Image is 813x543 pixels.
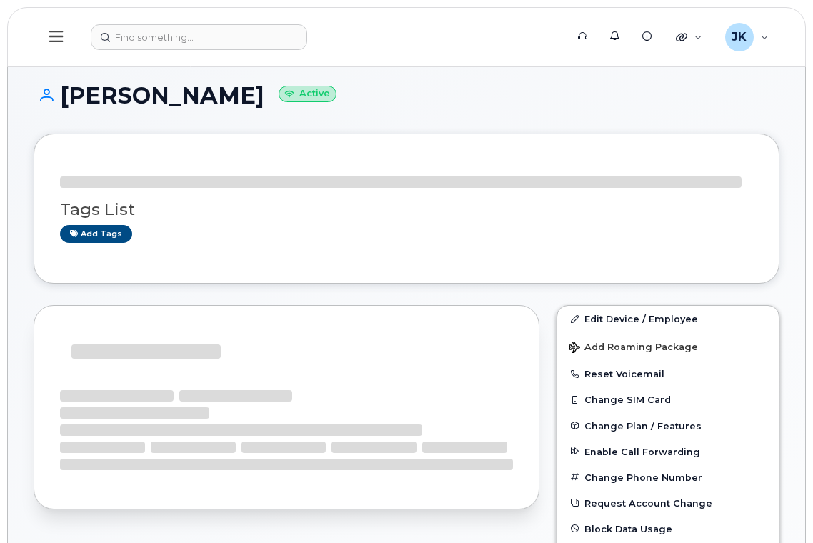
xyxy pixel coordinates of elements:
button: Add Roaming Package [557,332,779,361]
a: Edit Device / Employee [557,306,779,332]
button: Enable Call Forwarding [557,439,779,464]
span: Enable Call Forwarding [584,446,700,457]
button: Request Account Change [557,490,779,516]
span: Change Plan / Features [584,420,702,431]
span: Add Roaming Package [569,342,698,355]
button: Change Plan / Features [557,413,779,439]
small: Active [279,86,336,102]
h1: [PERSON_NAME] [34,83,779,108]
button: Change SIM Card [557,387,779,412]
button: Change Phone Number [557,464,779,490]
button: Reset Voicemail [557,361,779,387]
a: Add tags [60,225,132,243]
button: Block Data Usage [557,516,779,542]
h3: Tags List [60,201,753,219]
